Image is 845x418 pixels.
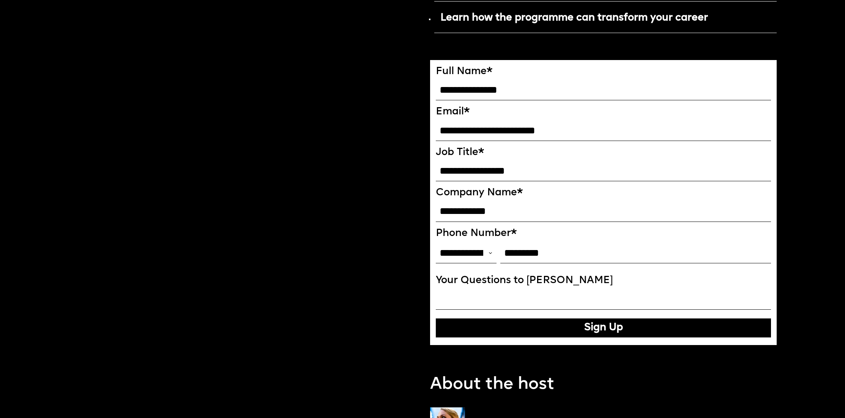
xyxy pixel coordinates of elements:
[436,106,771,118] label: Email
[436,228,771,240] label: Phone Number
[436,275,771,287] label: Your Questions to [PERSON_NAME]
[436,66,771,78] label: Full Name
[430,373,554,396] p: About the host
[436,318,771,337] button: Sign Up
[436,187,771,199] label: Company Name
[440,13,708,23] strong: Learn how the programme can transform your career
[436,147,771,159] label: Job Title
